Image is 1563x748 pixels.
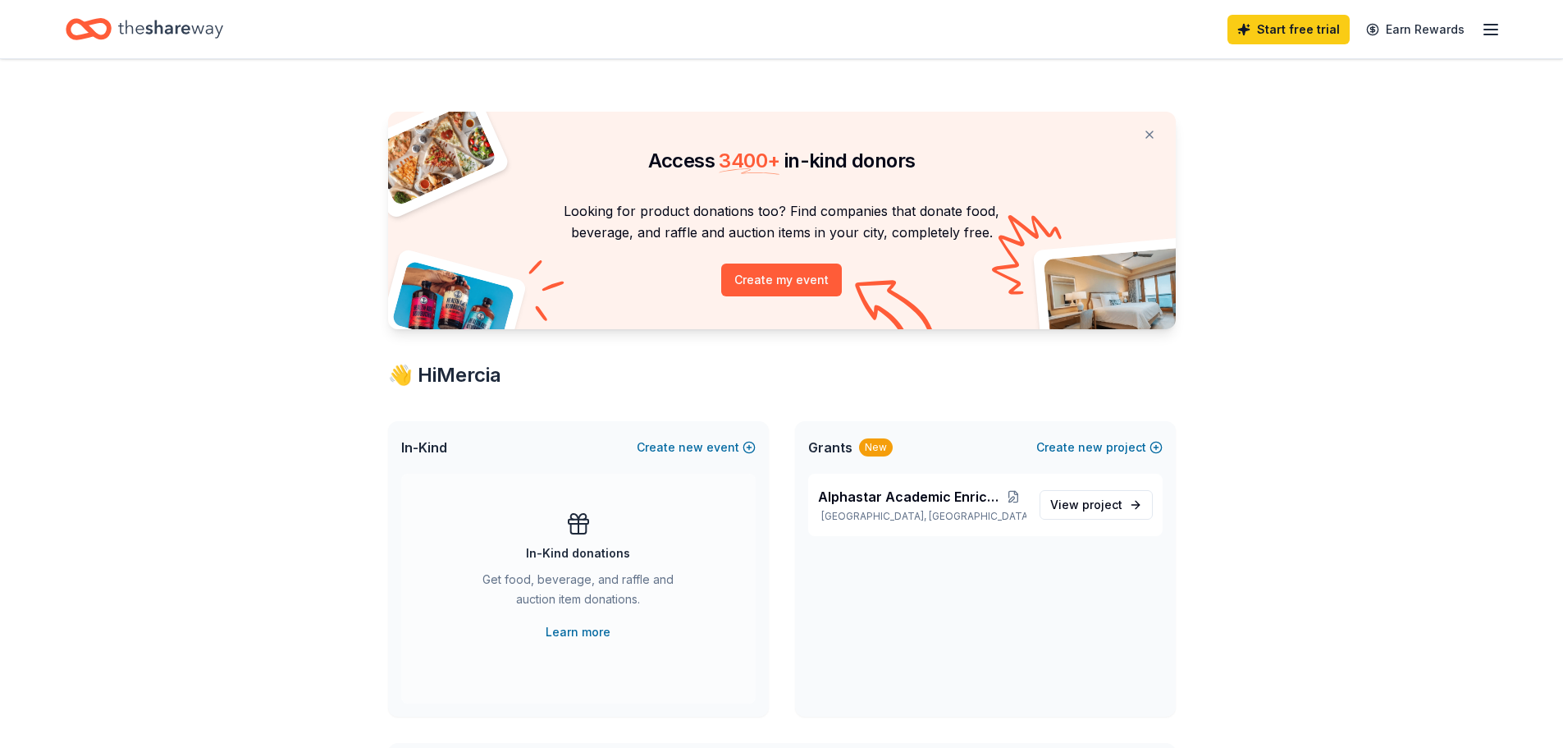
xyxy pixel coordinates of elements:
[408,200,1156,244] p: Looking for product donations too? Find companies that donate food, beverage, and raffle and auct...
[818,510,1026,523] p: [GEOGRAPHIC_DATA], [GEOGRAPHIC_DATA]
[818,487,1001,507] span: Alphastar Academic Enrichment, Inc
[1040,490,1153,520] a: View project
[1356,15,1474,44] a: Earn Rewards
[369,102,497,207] img: Pizza
[721,264,842,296] button: Create my event
[467,570,690,616] div: Get food, beverage, and raffle and auction item donations.
[66,10,223,48] a: Home
[637,438,756,457] button: Createnewevent
[1227,15,1350,44] a: Start free trial
[1036,438,1163,457] button: Createnewproject
[679,438,703,457] span: new
[546,622,610,642] a: Learn more
[401,438,447,457] span: In-Kind
[648,149,916,172] span: Access in-kind donors
[719,149,779,172] span: 3400 +
[388,362,1176,388] div: 👋 Hi Mercia
[859,438,893,457] div: New
[1050,495,1122,515] span: View
[855,280,937,342] img: Curvy arrow
[526,544,630,563] div: In-Kind donations
[1078,438,1103,457] span: new
[808,438,852,457] span: Grants
[1082,498,1122,512] span: project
